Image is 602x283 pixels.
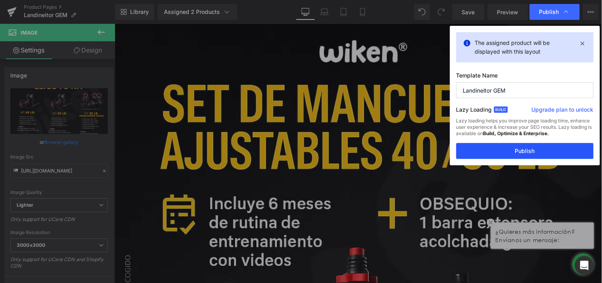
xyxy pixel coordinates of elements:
[456,143,594,159] button: Publish
[381,204,475,220] p: ¿Quieres más información? Envíanos un mensaje:
[456,105,492,118] label: Lazy Loading
[539,8,559,16] span: Publish
[475,39,575,56] p: The assigned product will be displayed with this layout
[456,72,594,82] label: Template Name
[532,106,594,117] a: Upgrade plan to unlock
[456,118,594,143] div: Lazy loading helps you improve page loading time, enhance user experience & increase your SEO res...
[575,256,594,275] div: Open Intercom Messenger
[494,107,508,113] span: Build
[483,130,549,136] strong: Build, Optimize & Enterprise.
